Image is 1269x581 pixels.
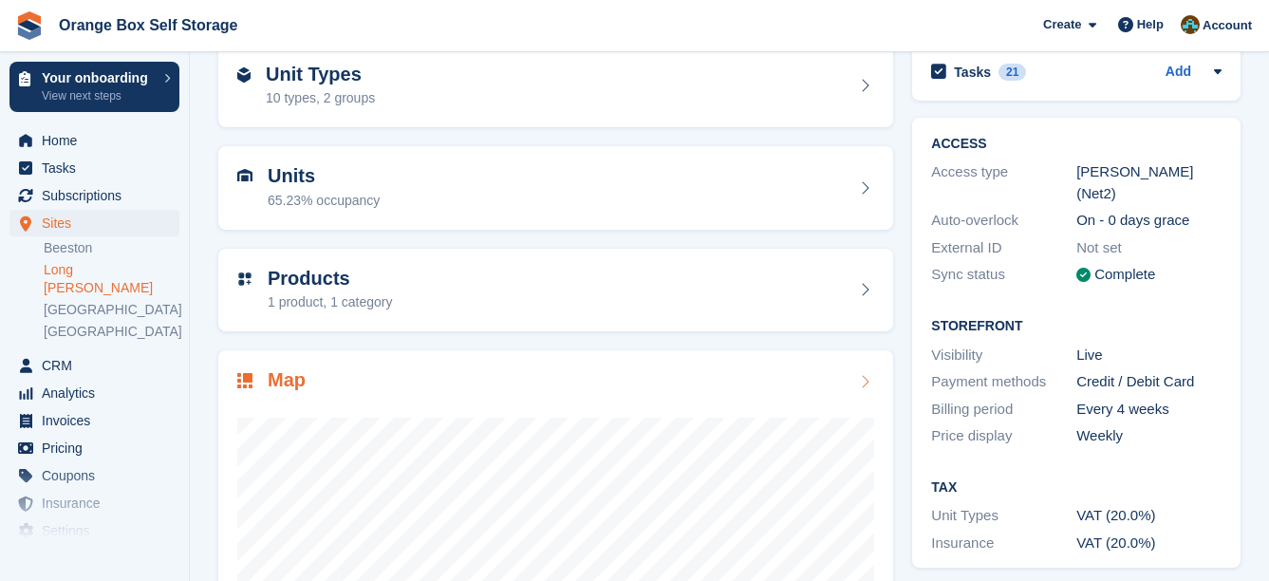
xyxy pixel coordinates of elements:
[266,64,375,85] h2: Unit Types
[9,155,179,181] a: menu
[42,462,156,489] span: Coupons
[51,9,246,41] a: Orange Box Self Storage
[1076,237,1222,259] div: Not set
[9,352,179,379] a: menu
[42,182,156,209] span: Subscriptions
[218,45,893,128] a: Unit Types 10 types, 2 groups
[931,399,1076,421] div: Billing period
[931,480,1222,496] h2: Tax
[42,435,156,461] span: Pricing
[44,261,179,297] a: Long [PERSON_NAME]
[42,87,155,104] p: View next steps
[1094,264,1155,286] div: Complete
[268,191,380,211] div: 65.23% occupancy
[237,373,252,388] img: map-icn-33ee37083ee616e46c38cad1a60f524a97daa1e2b2c8c0bc3eb3415660979fc1.svg
[9,517,179,544] a: menu
[9,182,179,209] a: menu
[237,272,252,287] img: custom-product-icn-752c56ca05d30b4aa98f6f15887a0e09747e85b44ffffa43cff429088544963d.svg
[42,352,156,379] span: CRM
[931,161,1076,204] div: Access type
[42,517,156,544] span: Settings
[9,62,179,112] a: Your onboarding View next steps
[42,155,156,181] span: Tasks
[9,462,179,489] a: menu
[931,210,1076,232] div: Auto-overlock
[931,264,1076,286] div: Sync status
[931,425,1076,447] div: Price display
[1181,15,1200,34] img: Mike
[42,210,156,236] span: Sites
[954,64,991,81] h2: Tasks
[268,369,306,391] h2: Map
[42,380,156,406] span: Analytics
[9,407,179,434] a: menu
[1203,16,1252,35] span: Account
[1076,210,1222,232] div: On - 0 days grace
[1076,425,1222,447] div: Weekly
[15,11,44,40] img: stora-icon-8386f47178a22dfd0bd8f6a31ec36ba5ce8667c1dd55bd0f319d3a0aa187defe.svg
[931,371,1076,393] div: Payment methods
[237,67,251,83] img: unit-type-icn-2b2737a686de81e16bb02015468b77c625bbabd49415b5ef34ead5e3b44a266d.svg
[1076,533,1222,554] div: VAT (20.0%)
[1076,161,1222,204] div: [PERSON_NAME] (Net2)
[9,127,179,154] a: menu
[268,268,393,290] h2: Products
[1137,15,1164,34] span: Help
[237,169,252,182] img: unit-icn-7be61d7bf1b0ce9d3e12c5938cc71ed9869f7b940bace4675aadf7bd6d80202e.svg
[1166,62,1191,84] a: Add
[42,407,156,434] span: Invoices
[931,345,1076,366] div: Visibility
[44,323,179,341] a: [GEOGRAPHIC_DATA]
[1076,399,1222,421] div: Every 4 weeks
[1043,15,1081,34] span: Create
[931,237,1076,259] div: External ID
[1076,345,1222,366] div: Live
[9,490,179,516] a: menu
[931,505,1076,527] div: Unit Types
[268,165,380,187] h2: Units
[42,127,156,154] span: Home
[9,380,179,406] a: menu
[931,533,1076,554] div: Insurance
[998,64,1026,81] div: 21
[44,301,179,319] a: [GEOGRAPHIC_DATA]
[218,146,893,230] a: Units 65.23% occupancy
[268,292,393,312] div: 1 product, 1 category
[42,71,155,84] p: Your onboarding
[218,249,893,332] a: Products 1 product, 1 category
[931,319,1222,334] h2: Storefront
[931,137,1222,152] h2: ACCESS
[44,239,179,257] a: Beeston
[9,210,179,236] a: menu
[1076,371,1222,393] div: Credit / Debit Card
[266,88,375,108] div: 10 types, 2 groups
[1076,505,1222,527] div: VAT (20.0%)
[42,490,156,516] span: Insurance
[9,435,179,461] a: menu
